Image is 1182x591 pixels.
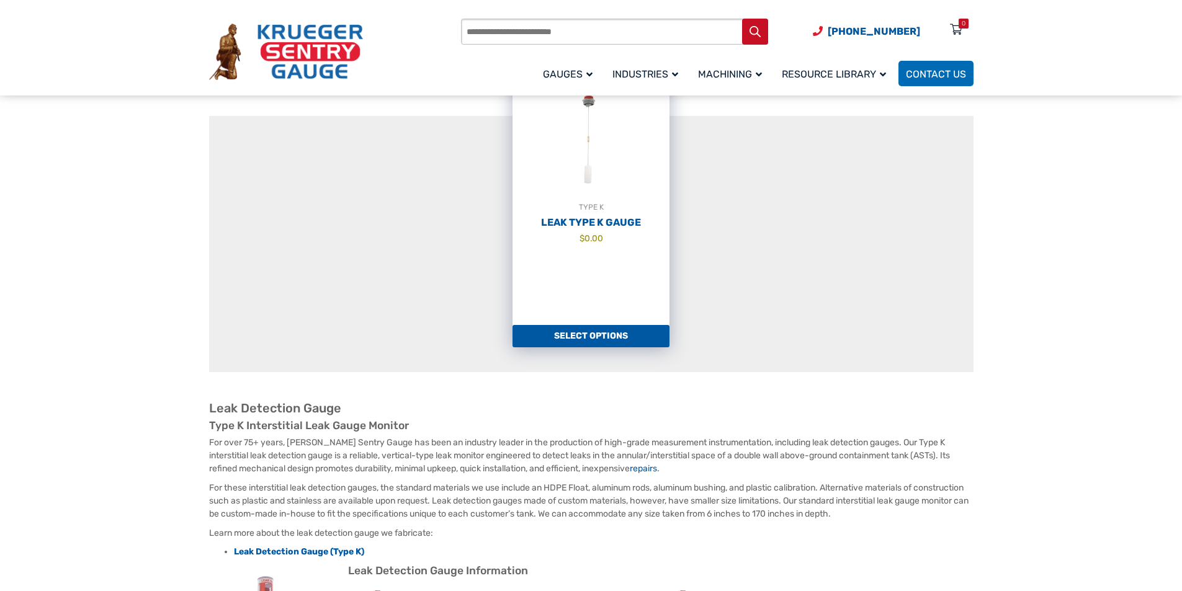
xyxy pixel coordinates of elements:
[630,463,657,474] a: repairs
[828,25,920,37] span: [PHONE_NUMBER]
[691,59,774,88] a: Machining
[513,64,669,325] a: TYPE KLeak Type K Gauge $0.00
[513,216,669,229] h2: Leak Type K Gauge
[209,481,974,520] p: For these interstitial leak detection gauges, the standard materials we use include an HDPE Float...
[605,59,691,88] a: Industries
[774,59,898,88] a: Resource Library
[209,436,974,475] p: For over 75+ years, [PERSON_NAME] Sentry Gauge has been an industry leader in the production of h...
[234,546,364,557] a: Leak Detection Gauge (Type K)
[209,564,974,578] h3: Leak Detection Gauge Information
[898,61,974,86] a: Contact Us
[209,401,974,416] h2: Leak Detection Gauge
[580,233,584,243] span: $
[513,325,669,347] a: Add to cart: “Leak Type K Gauge”
[782,68,886,80] span: Resource Library
[209,419,974,433] h3: Type K Interstitial Leak Gauge Monitor
[698,68,762,80] span: Machining
[612,68,678,80] span: Industries
[580,233,603,243] bdi: 0.00
[209,24,363,81] img: Krueger Sentry Gauge
[543,68,593,80] span: Gauges
[513,201,669,213] div: TYPE K
[209,527,974,540] p: Learn more about the leak detection gauge we fabricate:
[513,64,669,201] img: Leak Detection Gauge
[535,59,605,88] a: Gauges
[906,68,966,80] span: Contact Us
[962,19,965,29] div: 0
[813,24,920,39] a: Phone Number (920) 434-8860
